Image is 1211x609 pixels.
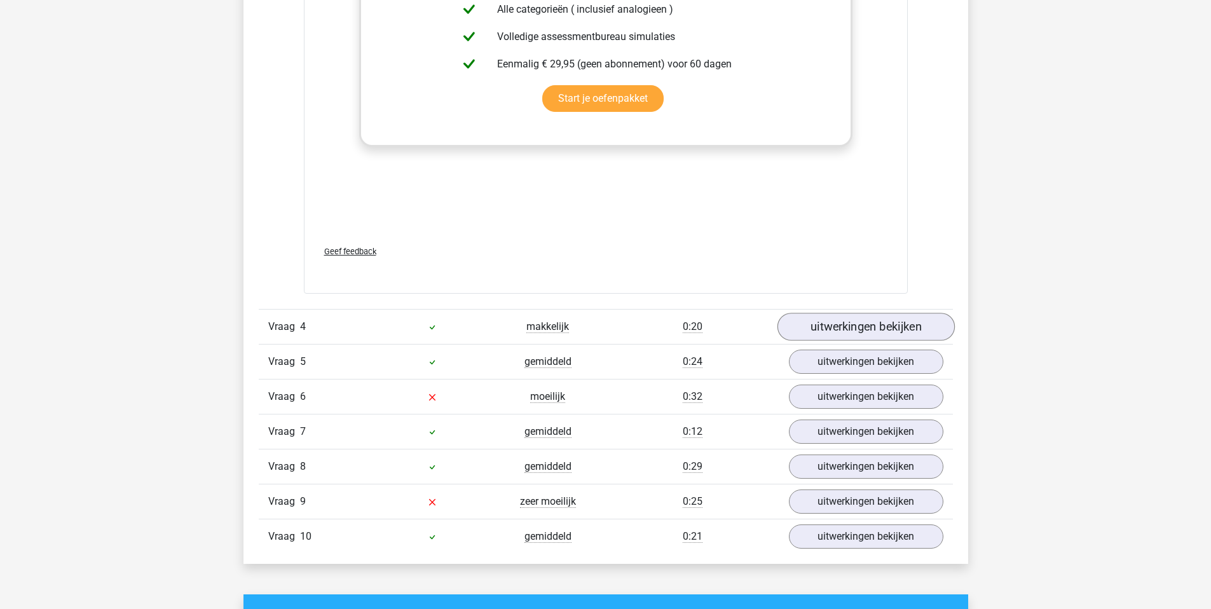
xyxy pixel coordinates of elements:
span: 10 [300,530,311,542]
span: Vraag [268,319,300,334]
span: gemiddeld [524,460,571,473]
span: makkelijk [526,320,569,333]
span: Vraag [268,494,300,509]
span: 0:21 [683,530,702,543]
span: Vraag [268,424,300,439]
span: 0:29 [683,460,702,473]
span: 0:24 [683,355,702,368]
span: 6 [300,390,306,402]
a: Start je oefenpakket [542,85,664,112]
a: uitwerkingen bekijken [777,313,954,341]
span: gemiddeld [524,425,571,438]
a: uitwerkingen bekijken [789,385,943,409]
span: moeilijk [530,390,565,403]
span: 8 [300,460,306,472]
span: 0:20 [683,320,702,333]
a: uitwerkingen bekijken [789,455,943,479]
span: Vraag [268,389,300,404]
span: zeer moeilijk [520,495,576,508]
span: Vraag [268,529,300,544]
span: 0:32 [683,390,702,403]
a: uitwerkingen bekijken [789,489,943,514]
span: 9 [300,495,306,507]
span: Vraag [268,459,300,474]
span: 0:25 [683,495,702,508]
a: uitwerkingen bekijken [789,420,943,444]
span: 0:12 [683,425,702,438]
span: 5 [300,355,306,367]
span: gemiddeld [524,355,571,368]
span: 7 [300,425,306,437]
span: Geef feedback [324,247,376,256]
span: 4 [300,320,306,332]
a: uitwerkingen bekijken [789,524,943,549]
span: Vraag [268,354,300,369]
span: gemiddeld [524,530,571,543]
a: uitwerkingen bekijken [789,350,943,374]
